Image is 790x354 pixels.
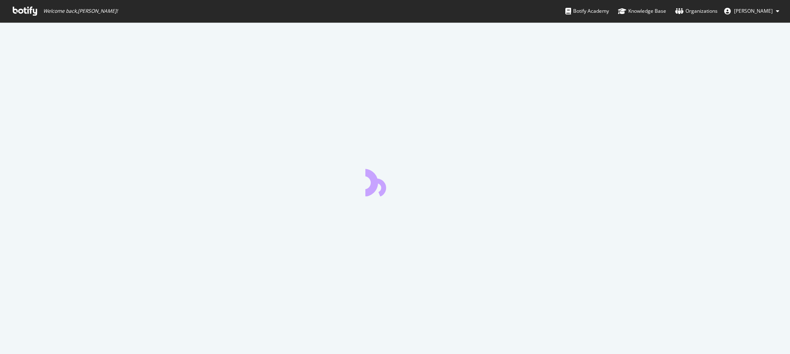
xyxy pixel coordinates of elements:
[365,167,425,196] div: animation
[718,5,786,18] button: [PERSON_NAME]
[675,7,718,15] div: Organizations
[565,7,609,15] div: Botify Academy
[43,8,118,14] span: Welcome back, [PERSON_NAME] !
[734,7,773,14] span: Celia García-Gutiérrez
[618,7,666,15] div: Knowledge Base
